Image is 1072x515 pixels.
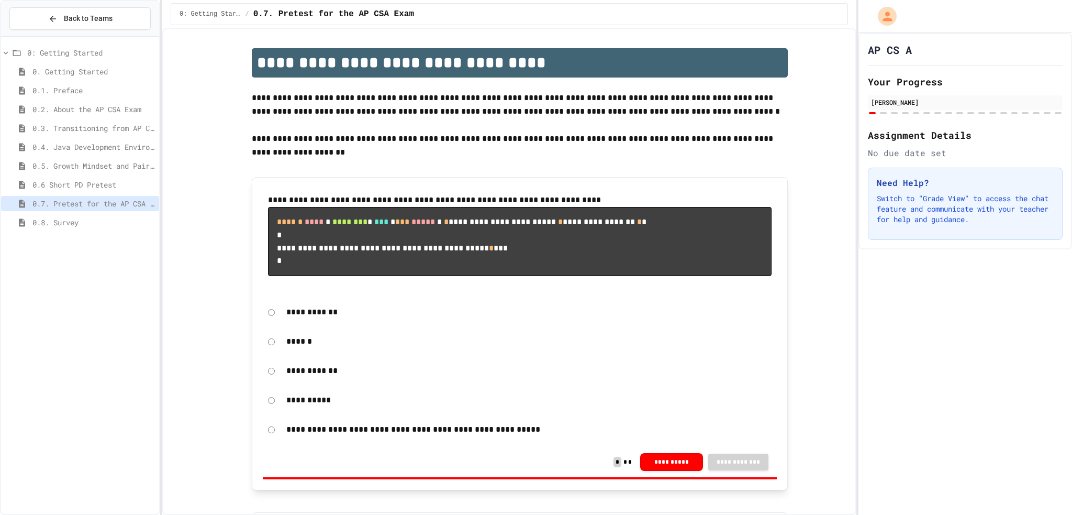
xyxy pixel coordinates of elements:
[245,10,249,18] span: /
[877,193,1054,225] p: Switch to "Grade View" to access the chat feature and communicate with your teacher for help and ...
[32,104,155,115] span: 0.2. About the AP CSA Exam
[868,42,912,57] h1: AP CS A
[27,47,155,58] span: 0: Getting Started
[32,217,155,228] span: 0.8. Survey
[868,74,1063,89] h2: Your Progress
[32,141,155,152] span: 0.4. Java Development Environments
[32,66,155,77] span: 0. Getting Started
[32,123,155,134] span: 0.3. Transitioning from AP CSP to AP CSA
[867,4,899,28] div: My Account
[877,177,1054,189] h3: Need Help?
[32,160,155,171] span: 0.5. Growth Mindset and Pair Programming
[9,7,151,30] button: Back to Teams
[32,198,155,209] span: 0.7. Pretest for the AP CSA Exam
[253,8,414,20] span: 0.7. Pretest for the AP CSA Exam
[32,179,155,190] span: 0.6 Short PD Pretest
[180,10,241,18] span: 0: Getting Started
[64,13,113,24] span: Back to Teams
[868,128,1063,143] h2: Assignment Details
[871,97,1059,107] div: [PERSON_NAME]
[868,147,1063,159] div: No due date set
[32,85,155,96] span: 0.1. Preface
